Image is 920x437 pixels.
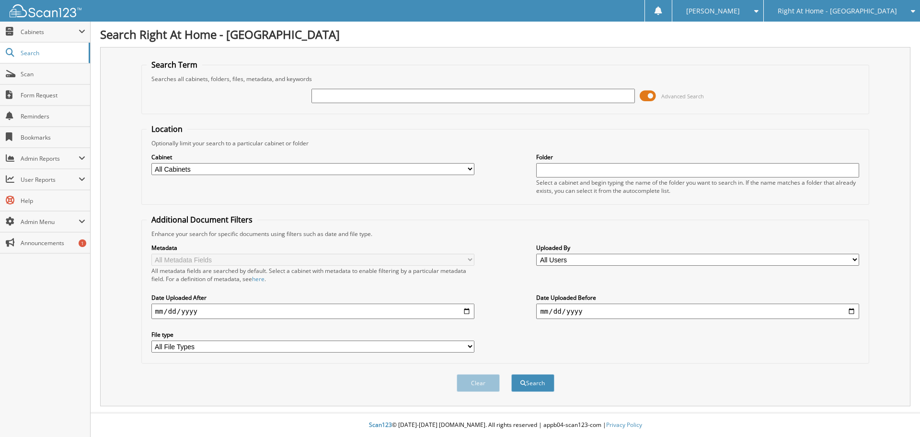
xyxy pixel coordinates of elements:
[536,153,859,161] label: Folder
[21,28,79,36] span: Cabinets
[457,374,500,392] button: Clear
[147,75,864,83] div: Searches all cabinets, folders, files, metadata, and keywords
[151,267,474,283] div: All metadata fields are searched by default. Select a cabinet with metadata to enable filtering b...
[21,239,85,247] span: Announcements
[10,4,81,17] img: scan123-logo-white.svg
[778,8,897,14] span: Right At Home - [GEOGRAPHIC_DATA]
[536,304,859,319] input: end
[21,154,79,163] span: Admin Reports
[536,178,859,195] div: Select a cabinet and begin typing the name of the folder you want to search in. If the name match...
[151,294,474,302] label: Date Uploaded After
[21,49,84,57] span: Search
[252,275,264,283] a: here
[661,93,704,100] span: Advanced Search
[511,374,554,392] button: Search
[79,239,86,247] div: 1
[606,421,642,429] a: Privacy Policy
[151,153,474,161] label: Cabinet
[147,214,257,225] legend: Additional Document Filters
[536,244,859,252] label: Uploaded By
[147,139,864,147] div: Optionally limit your search to a particular cabinet or folder
[100,26,910,42] h1: Search Right At Home - [GEOGRAPHIC_DATA]
[21,218,79,226] span: Admin Menu
[536,294,859,302] label: Date Uploaded Before
[147,59,202,70] legend: Search Term
[21,133,85,142] span: Bookmarks
[21,112,85,120] span: Reminders
[21,70,85,78] span: Scan
[151,331,474,339] label: File type
[151,244,474,252] label: Metadata
[21,91,85,99] span: Form Request
[147,230,864,238] div: Enhance your search for specific documents using filters such as date and file type.
[21,176,79,184] span: User Reports
[369,421,392,429] span: Scan123
[151,304,474,319] input: start
[21,197,85,205] span: Help
[686,8,740,14] span: [PERSON_NAME]
[91,413,920,437] div: © [DATE]-[DATE] [DOMAIN_NAME]. All rights reserved | appb04-scan123-com |
[147,124,187,134] legend: Location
